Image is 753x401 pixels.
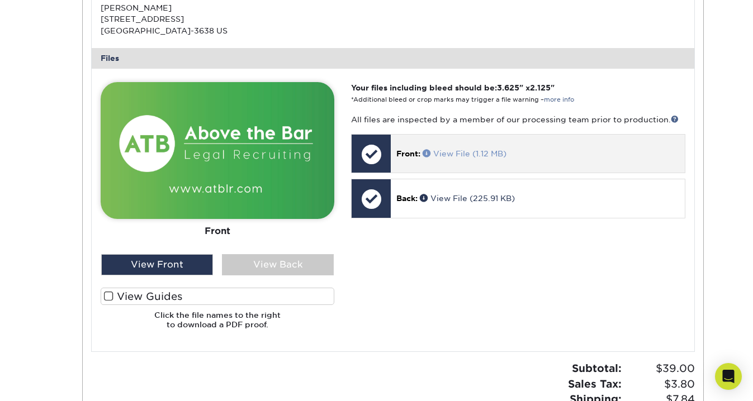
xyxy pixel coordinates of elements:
div: Files [92,48,694,68]
span: Front: [396,149,420,158]
small: *Additional bleed or crop marks may trigger a file warning – [351,96,574,103]
span: $3.80 [625,376,695,392]
span: Back: [396,194,418,203]
a: more info [544,96,574,103]
a: View File (225.91 KB) [420,194,515,203]
div: Front [101,218,334,243]
strong: Your files including bleed should be: " x " [351,83,555,92]
h6: Click the file names to the right to download a PDF proof. [101,311,334,338]
a: View File (1.12 MB) [423,149,506,158]
label: View Guides [101,288,334,305]
div: Open Intercom Messenger [715,363,742,390]
strong: Subtotal: [572,362,622,374]
span: 2.125 [530,83,551,92]
iframe: Google Customer Reviews [3,367,95,397]
strong: Sales Tax: [568,378,622,390]
p: All files are inspected by a member of our processing team prior to production. [351,114,685,125]
div: View Front [101,254,213,275]
span: 3.625 [497,83,519,92]
div: View Back [222,254,334,275]
span: $39.00 [625,361,695,376]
